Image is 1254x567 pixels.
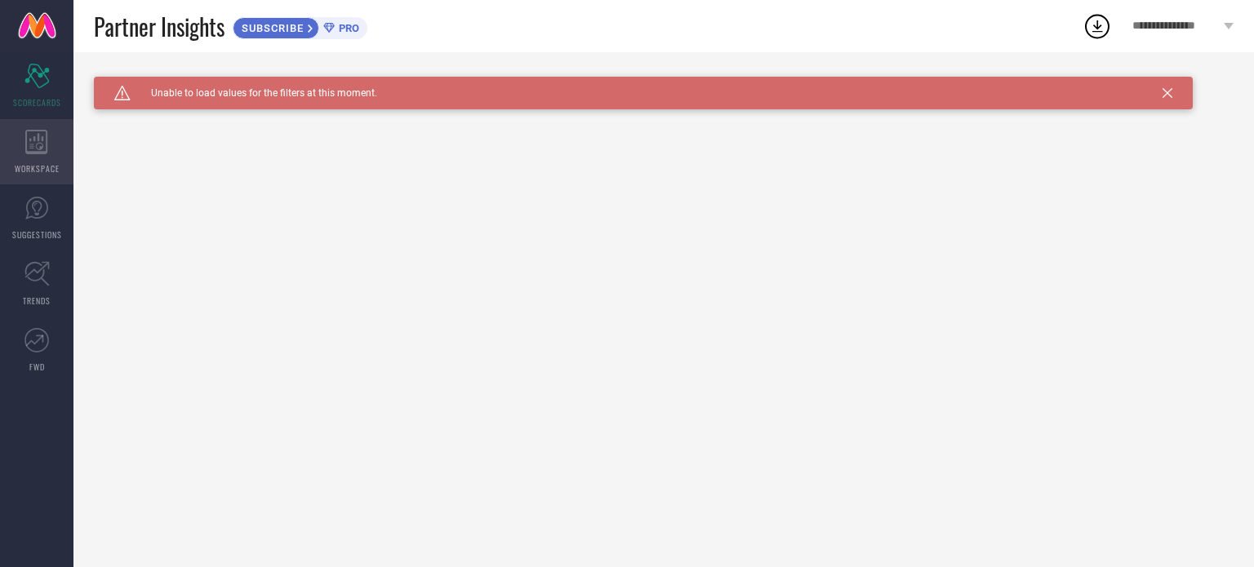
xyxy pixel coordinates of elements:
[13,96,61,109] span: SCORECARDS
[1083,11,1112,41] div: Open download list
[29,361,45,373] span: FWD
[233,13,367,39] a: SUBSCRIBEPRO
[15,162,60,175] span: WORKSPACE
[12,228,62,241] span: SUGGESTIONS
[131,87,377,99] span: Unable to load values for the filters at this moment.
[335,22,359,34] span: PRO
[23,295,51,307] span: TRENDS
[233,22,308,34] span: SUBSCRIBE
[94,10,225,43] span: Partner Insights
[94,77,1234,90] div: Unable to load filters at this moment. Please try later.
